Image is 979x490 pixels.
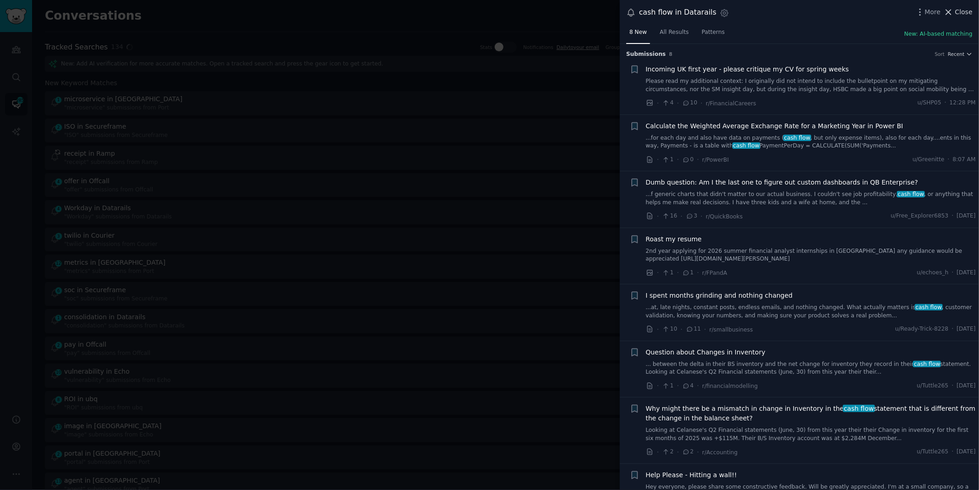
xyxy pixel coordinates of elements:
[657,268,659,278] span: ·
[662,212,677,220] span: 16
[697,381,699,391] span: ·
[702,383,758,389] span: r/financialmodelling
[657,447,659,457] span: ·
[944,7,973,17] button: Close
[706,213,743,220] span: r/QuickBooks
[955,7,973,17] span: Close
[646,304,976,320] a: ...at, late nights, constant posts, endless emails, and nothing changed. What actually matters is...
[843,405,875,412] span: cash flow
[662,156,673,164] span: 1
[710,327,753,333] span: r/smallbusiness
[950,99,976,107] span: 12:28 PM
[702,270,727,276] span: r/FPandA
[913,156,945,164] span: u/Greenitte
[952,212,954,220] span: ·
[681,325,683,334] span: ·
[626,25,650,44] a: 8 New
[677,98,679,108] span: ·
[677,447,679,457] span: ·
[783,135,811,141] span: cash flow
[646,426,976,442] a: Looking at Celanese's Q2 Financial statements (June, 30) from this year their their Change in inv...
[646,65,849,74] a: Incoming UK first year - please critique my CV for spring weeks
[702,157,729,163] span: r/PowerBI
[682,156,694,164] span: 0
[953,156,976,164] span: 8:07 AM
[957,212,976,220] span: [DATE]
[704,325,706,334] span: ·
[656,25,692,44] a: All Results
[646,121,903,131] a: Calculate the Weighted Average Exchange Rate for a Marketing Year in Power BI
[662,382,673,390] span: 1
[646,470,737,480] a: Help Please - Hitting a wall!!
[657,155,659,164] span: ·
[657,381,659,391] span: ·
[702,449,738,456] span: r/Accounting
[686,325,701,333] span: 11
[646,404,976,423] span: Why might there be a mismatch in change in Inventory in the statement that is different from the ...
[945,99,946,107] span: ·
[957,382,976,390] span: [DATE]
[682,382,694,390] span: 4
[682,269,694,277] span: 1
[686,212,697,220] span: 3
[677,381,679,391] span: ·
[895,325,949,333] span: u/Ready-Trick-8228
[677,268,679,278] span: ·
[915,304,943,310] span: cash flow
[657,98,659,108] span: ·
[935,51,945,57] div: Sort
[682,99,697,107] span: 10
[662,325,677,333] span: 10
[952,269,954,277] span: ·
[662,99,673,107] span: 4
[646,291,793,300] a: I spent months grinding and nothing changed
[952,325,954,333] span: ·
[639,7,716,18] div: cash flow in Datarails
[646,404,976,423] a: Why might there be a mismatch in change in Inventory in thecash flowstatement that is different f...
[646,234,702,244] a: Roast my resume
[948,156,950,164] span: ·
[917,382,948,390] span: u/Tuttle265
[646,191,976,207] a: ...f generic charts that didn't matter to our actual business. I couldn't see job profitability,c...
[697,447,699,457] span: ·
[904,30,973,38] button: New: AI-based matching
[646,360,976,376] a: ... between the delta in their BS inventory and the net change for inventory they record in their...
[700,212,702,221] span: ·
[677,155,679,164] span: ·
[957,325,976,333] span: [DATE]
[669,51,673,57] span: 8
[917,448,948,456] span: u/Tuttle265
[646,247,976,263] a: 2nd year applying for 2026 summer financial analyst internships in [GEOGRAPHIC_DATA] any guidance...
[948,51,973,57] button: Recent
[918,99,941,107] span: u/SHP05
[646,178,919,187] a: Dumb question: Am I the last one to figure out custom dashboards in QB Enterprise?
[897,191,925,197] span: cash flow
[957,448,976,456] span: [DATE]
[699,25,728,44] a: Patterns
[700,98,702,108] span: ·
[682,448,694,456] span: 2
[952,382,954,390] span: ·
[915,7,941,17] button: More
[957,269,976,277] span: [DATE]
[626,50,666,59] span: Submission s
[952,448,954,456] span: ·
[733,142,760,149] span: cash flow
[697,155,699,164] span: ·
[697,268,699,278] span: ·
[706,100,756,107] span: r/FinancialCareers
[662,448,673,456] span: 2
[646,77,976,93] a: Please read my additional context: I originally did not intend to include the bulletpoint on my m...
[891,212,948,220] span: u/Free_Explorer6853
[681,212,683,221] span: ·
[702,28,725,37] span: Patterns
[629,28,647,37] span: 8 New
[662,269,673,277] span: 1
[657,212,659,221] span: ·
[913,361,941,367] span: cash flow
